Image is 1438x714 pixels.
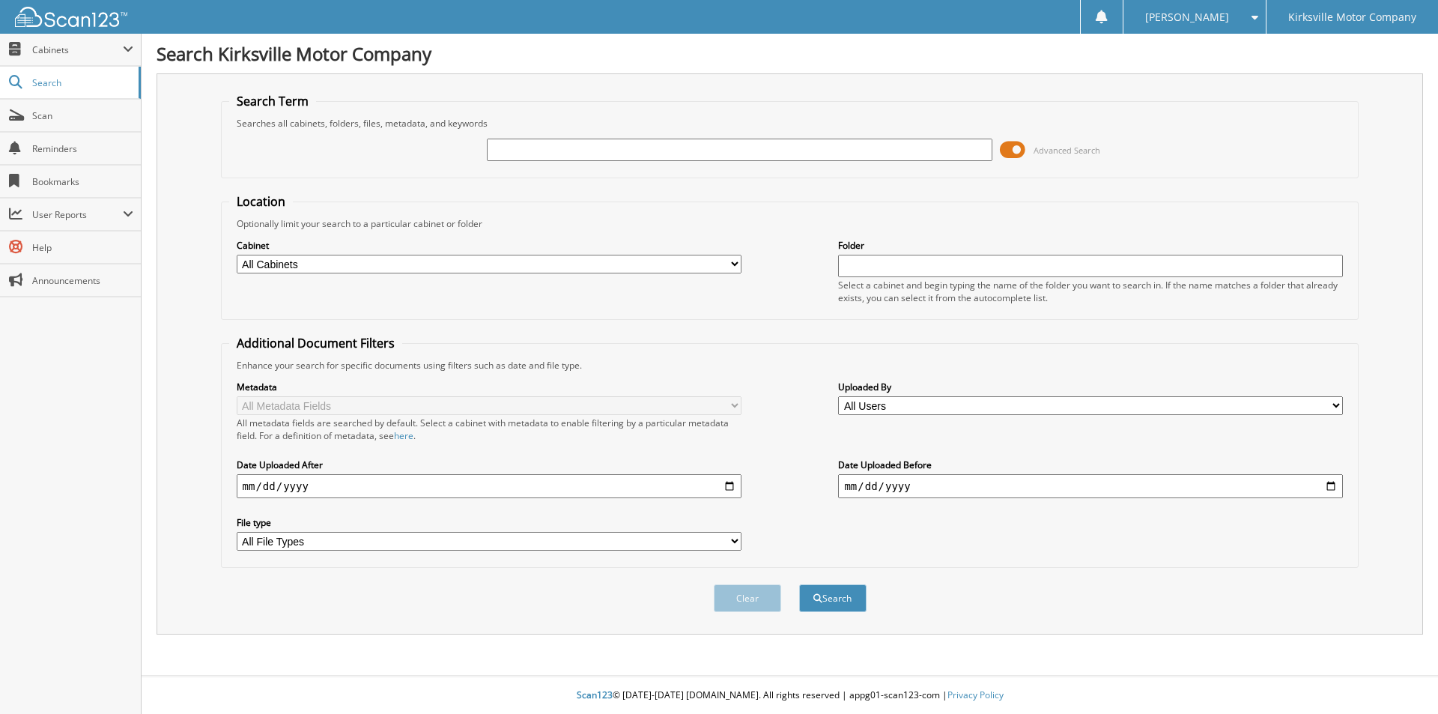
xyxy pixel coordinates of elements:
[838,279,1343,304] div: Select a cabinet and begin typing the name of the folder you want to search in. If the name match...
[799,584,867,612] button: Search
[229,117,1351,130] div: Searches all cabinets, folders, files, metadata, and keywords
[394,429,413,442] a: here
[32,43,123,56] span: Cabinets
[838,239,1343,252] label: Folder
[237,417,741,442] div: All metadata fields are searched by default. Select a cabinet with metadata to enable filtering b...
[229,193,293,210] legend: Location
[1145,13,1229,22] span: [PERSON_NAME]
[838,459,1343,471] label: Date Uploaded Before
[947,689,1004,701] a: Privacy Policy
[157,41,1423,66] h1: Search Kirksville Motor Company
[237,381,741,393] label: Metadata
[229,359,1351,372] div: Enhance your search for specific documents using filters such as date and file type.
[142,677,1438,714] div: © [DATE]-[DATE] [DOMAIN_NAME]. All rights reserved | appg01-scan123-com |
[32,274,133,287] span: Announcements
[714,584,781,612] button: Clear
[32,109,133,122] span: Scan
[32,241,133,254] span: Help
[15,7,127,27] img: scan123-logo-white.svg
[838,474,1343,498] input: end
[237,516,741,529] label: File type
[32,175,133,188] span: Bookmarks
[577,689,613,701] span: Scan123
[237,474,741,498] input: start
[1034,145,1100,156] span: Advanced Search
[1288,13,1416,22] span: Kirksville Motor Company
[32,76,131,89] span: Search
[229,217,1351,230] div: Optionally limit your search to a particular cabinet or folder
[237,459,741,471] label: Date Uploaded After
[237,239,741,252] label: Cabinet
[32,142,133,155] span: Reminders
[838,381,1343,393] label: Uploaded By
[229,93,316,109] legend: Search Term
[32,208,123,221] span: User Reports
[229,335,402,351] legend: Additional Document Filters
